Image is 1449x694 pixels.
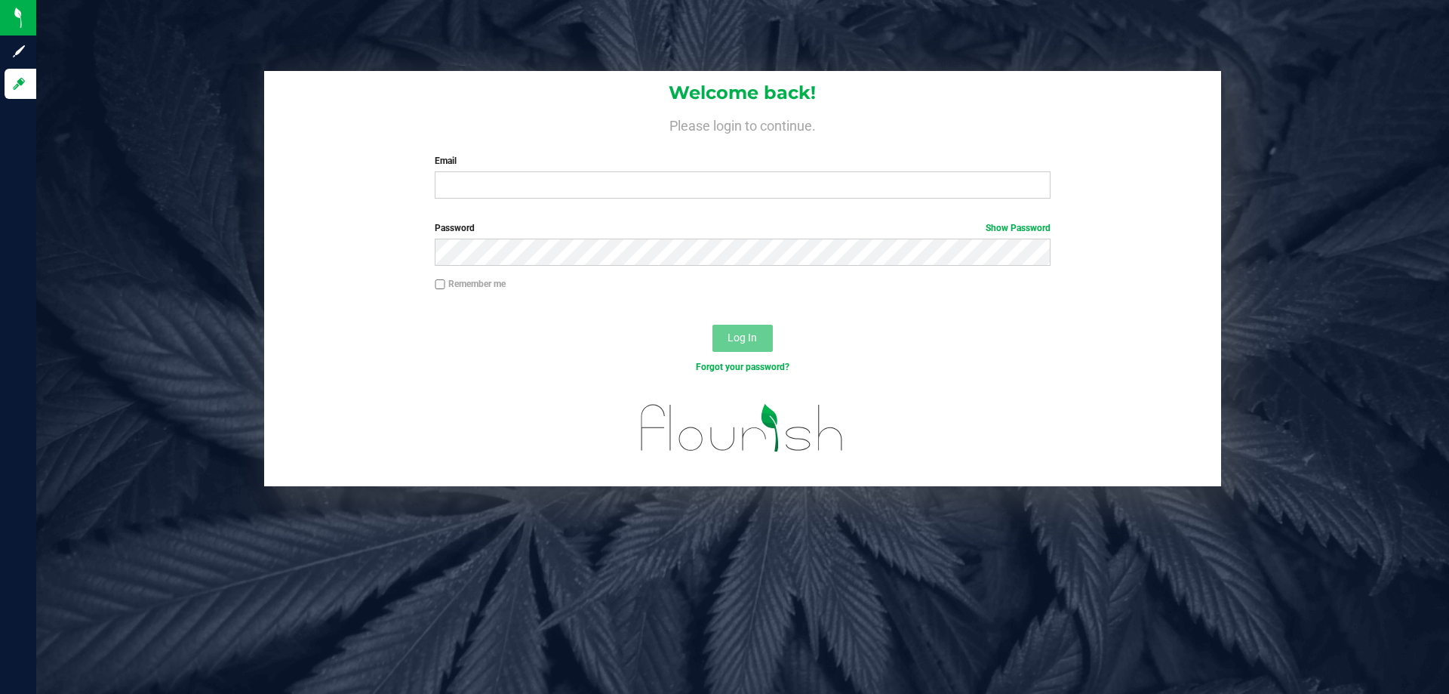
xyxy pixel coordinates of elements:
[435,223,475,233] span: Password
[435,277,506,291] label: Remember me
[264,83,1221,103] h1: Welcome back!
[712,325,773,352] button: Log In
[986,223,1051,233] a: Show Password
[264,115,1221,133] h4: Please login to continue.
[11,44,26,59] inline-svg: Sign up
[11,76,26,91] inline-svg: Log in
[623,390,862,467] img: flourish_logo.svg
[696,362,789,372] a: Forgot your password?
[728,332,757,344] span: Log In
[435,154,1050,168] label: Email
[435,279,445,290] input: Remember me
